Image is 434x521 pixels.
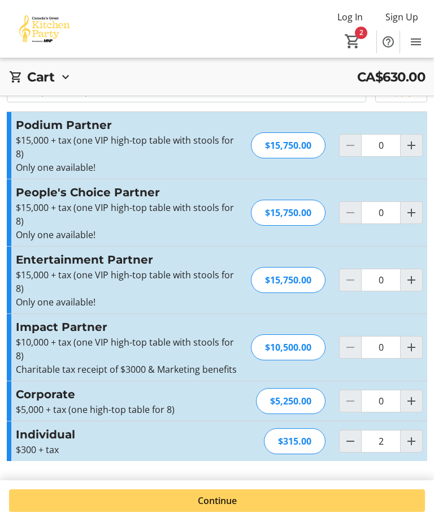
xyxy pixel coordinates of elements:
span: Continue [198,494,237,507]
div: $15,750.00 [251,267,325,293]
button: Increment by one [401,430,422,452]
input: Impact Partner Quantity [361,336,401,359]
button: Cart [342,31,363,51]
p: Only one available! [16,228,237,242]
h3: Podium Partner [16,117,237,134]
div: $10,500.00 [251,334,325,360]
input: Entertainment Partner Quantity [361,269,401,291]
div: $315.00 [264,428,325,454]
button: Increment by one [401,269,422,291]
button: Continue [9,489,425,512]
button: Decrement by one [340,430,361,452]
p: Charitable tax receipt of $3000 & Marketing benefits [16,363,237,376]
button: Sign Up [376,8,427,26]
p: $5,000 + tax (one high-top table for 8) [16,403,242,416]
p: $300 + tax [16,443,250,457]
button: Increment by one [401,202,422,223]
h3: Impact Partner [16,318,237,335]
h3: People's Choice Partner [16,184,237,201]
button: Help [377,31,400,53]
button: Log In [328,8,372,26]
h2: Cart [27,67,54,87]
p: Only one available! [16,295,237,309]
button: Increment by one [401,135,422,156]
p: $15,000 + tax (one VIP high-top table with stools for 8) [16,134,237,161]
p: $15,000 + tax (one VIP high-top table with stools for 8) [16,268,237,295]
img: Canada’s Great Kitchen Party's Logo [7,8,82,50]
p: $15,000 + tax (one VIP high-top table with stools for 8) [16,201,237,228]
button: Menu [405,31,427,53]
div: $5,250.00 [256,388,325,414]
input: Podium Partner Quantity [361,134,401,157]
span: CA$630.00 [357,67,426,87]
div: $15,750.00 [251,200,325,226]
span: Sign Up [385,10,418,24]
input: Corporate Quantity [361,390,401,412]
button: Increment by one [401,390,422,412]
input: People's Choice Partner Quantity [361,201,401,224]
button: Apply [375,80,427,102]
p: $10,000 + tax (one VIP high-top table with stools for 8) [16,335,237,363]
span: Log In [337,10,363,24]
h3: Corporate [16,386,242,403]
p: Only one available! [16,161,237,174]
input: Individual Quantity [361,430,401,453]
button: Increment by one [401,337,422,358]
div: $15,750.00 [251,132,325,158]
h3: Entertainment Partner [16,251,237,268]
h3: Individual [16,426,250,443]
